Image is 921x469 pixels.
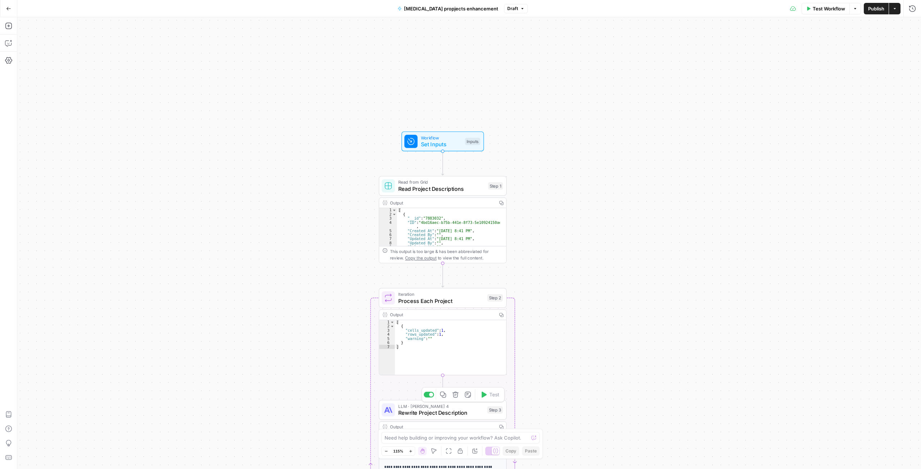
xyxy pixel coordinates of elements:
span: LLM · [PERSON_NAME] 4 [398,403,484,409]
span: Workflow [421,134,462,141]
div: 6 [379,341,395,345]
span: Rewrite Project Description [398,409,484,417]
div: IterationProcess Each ProjectStep 2Output[ { "cells_updated":1, "rows_updated":1, "warning":"" }] [379,288,507,375]
div: 3 [379,328,395,332]
div: 9 [379,245,397,249]
div: 7 [379,345,395,349]
div: 4 [379,220,397,229]
div: 6 [379,233,397,237]
div: Output [390,312,494,318]
span: Paste [525,448,537,454]
div: WorkflowSet InputsInputs [379,132,507,151]
button: Test [477,389,503,400]
div: Step 2 [487,294,503,302]
span: Toggle code folding, rows 1 through 7 [390,320,395,324]
button: Draft [504,4,528,13]
g: Edge from start to step_1 [441,151,444,175]
button: Publish [864,3,889,14]
span: Set Inputs [421,140,462,148]
button: Paste [522,446,540,456]
button: [MEDICAL_DATA] propjects enhancement [393,3,503,14]
span: Read Project Descriptions [398,185,485,193]
div: 3 [379,216,397,220]
span: [MEDICAL_DATA] propjects enhancement [404,5,498,12]
div: Output [390,199,494,206]
div: 5 [379,337,395,341]
div: Step 3 [487,406,503,414]
button: Test Workflow [802,3,849,14]
div: 5 [379,229,397,233]
span: Draft [507,5,518,12]
span: Read from Grid [398,179,485,185]
div: This output is too large & has been abbreviated for review. to view the full content. [390,248,503,261]
div: 4 [379,332,395,336]
div: 1 [379,208,397,212]
div: Read from GridRead Project DescriptionsStep 1Output[ { "__id":"7883032", "ID":"4bd16aec-b75b-441e... [379,176,507,263]
div: Inputs [465,138,480,145]
span: Iteration [398,291,484,297]
div: Output [390,423,494,430]
button: Copy [503,446,519,456]
div: 1 [379,320,395,324]
span: Test Workflow [813,5,845,12]
span: Copy the output [405,256,436,261]
span: Toggle code folding, rows 2 through 12 [392,212,397,216]
span: Toggle code folding, rows 2 through 6 [390,324,395,328]
div: 2 [379,324,395,328]
div: 2 [379,212,397,216]
span: Process Each Project [398,296,484,305]
span: 115% [393,448,403,454]
div: 7 [379,237,397,241]
span: Copy [505,448,516,454]
div: Step 1 [488,182,503,190]
span: Test [489,391,499,399]
span: Publish [868,5,884,12]
div: 8 [379,241,397,245]
span: Toggle code folding, rows 1 through 13 [392,208,397,212]
g: Edge from step_1 to step_2 [441,263,444,287]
